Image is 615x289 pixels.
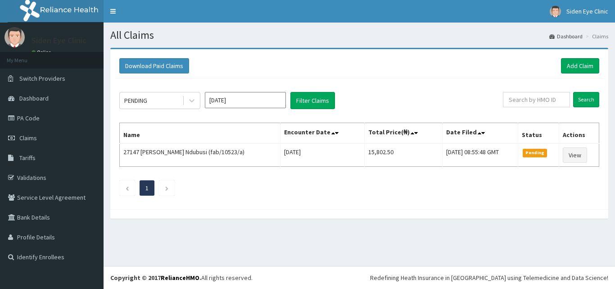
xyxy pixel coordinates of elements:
[19,154,36,162] span: Tariffs
[161,274,199,282] a: RelianceHMO
[32,49,53,55] a: Online
[364,143,442,167] td: 15,802.50
[205,92,286,108] input: Select Month and Year
[549,32,583,40] a: Dashboard
[119,58,189,73] button: Download Paid Claims
[364,123,442,144] th: Total Price(₦)
[165,184,169,192] a: Next page
[19,94,49,102] span: Dashboard
[561,58,599,73] a: Add Claim
[110,274,201,282] strong: Copyright © 2017 .
[443,143,518,167] td: [DATE] 08:55:48 GMT
[280,123,364,144] th: Encounter Date
[559,123,599,144] th: Actions
[120,123,280,144] th: Name
[518,123,559,144] th: Status
[566,7,608,15] span: Siden Eye Clinic
[19,74,65,83] span: Switch Providers
[280,143,364,167] td: [DATE]
[370,273,608,282] div: Redefining Heath Insurance in [GEOGRAPHIC_DATA] using Telemedicine and Data Science!
[19,134,37,142] span: Claims
[32,37,86,45] p: Siden Eye Clinic
[290,92,335,109] button: Filter Claims
[583,32,608,40] li: Claims
[104,266,615,289] footer: All rights reserved.
[443,123,518,144] th: Date Filed
[550,6,561,17] img: User Image
[125,184,129,192] a: Previous page
[523,149,547,157] span: Pending
[110,29,608,41] h1: All Claims
[5,27,25,47] img: User Image
[563,147,587,163] a: View
[573,92,599,107] input: Search
[503,92,570,107] input: Search by HMO ID
[145,184,149,192] a: Page 1 is your current page
[120,143,280,167] td: 27147 [PERSON_NAME] Ndubusi (fab/10523/a)
[124,96,147,105] div: PENDING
